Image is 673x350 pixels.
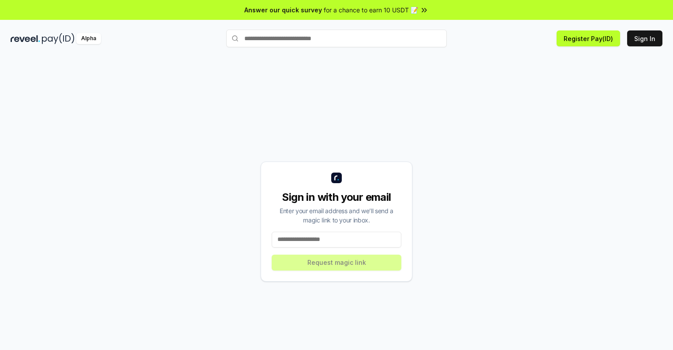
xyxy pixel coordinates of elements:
button: Sign In [627,30,662,46]
button: Register Pay(ID) [557,30,620,46]
span: Answer our quick survey [244,5,322,15]
div: Sign in with your email [272,190,401,204]
img: logo_small [331,173,342,183]
div: Enter your email address and we’ll send a magic link to your inbox. [272,206,401,225]
div: Alpha [76,33,101,44]
img: pay_id [42,33,75,44]
span: for a chance to earn 10 USDT 📝 [324,5,418,15]
img: reveel_dark [11,33,40,44]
